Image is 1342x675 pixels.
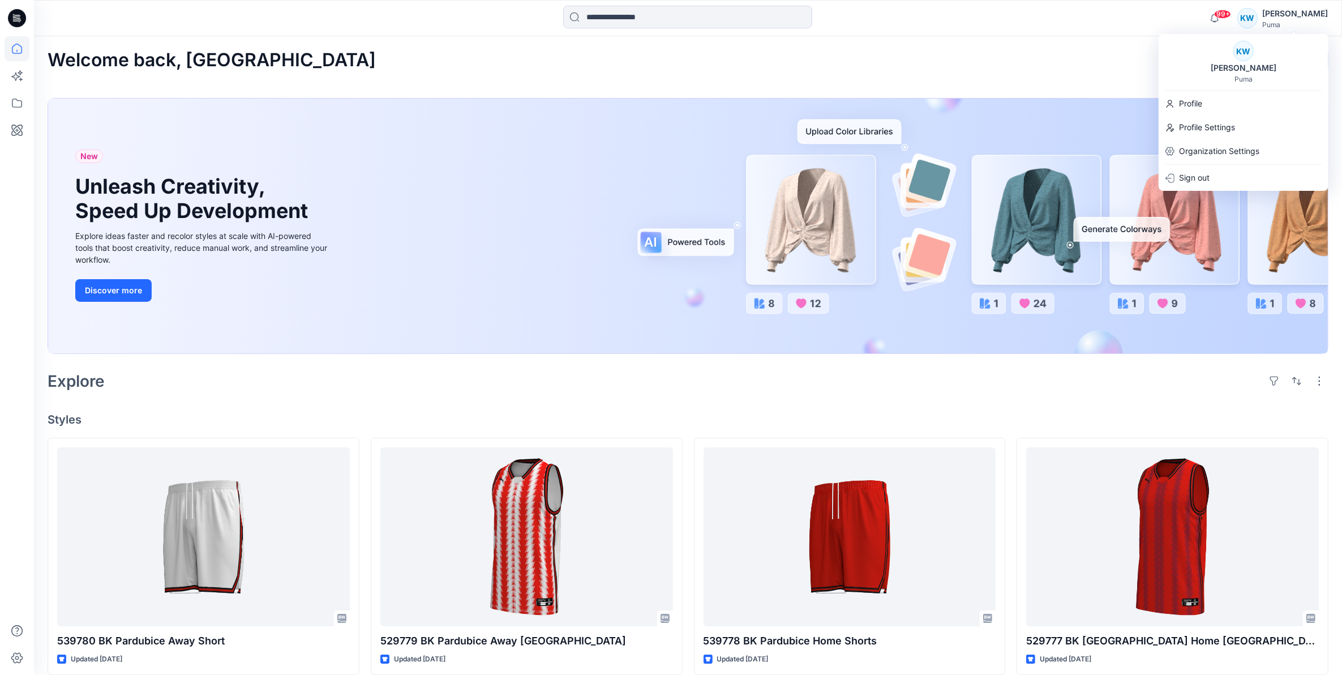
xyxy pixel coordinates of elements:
div: Explore ideas faster and recolor styles at scale with AI-powered tools that boost creativity, red... [75,230,330,266]
p: Updated [DATE] [394,653,445,665]
p: Updated [DATE] [717,653,769,665]
p: 529779 BK Pardubice Away [GEOGRAPHIC_DATA] [380,633,673,649]
a: Discover more [75,279,330,302]
a: 539778 BK Pardubice Home Shorts [704,447,996,627]
a: 529777 BK Pardubice Home Jersey [1026,447,1319,627]
h4: Styles [48,413,1328,426]
p: 529777 BK [GEOGRAPHIC_DATA] Home [GEOGRAPHIC_DATA] [1026,633,1319,649]
span: New [80,149,98,163]
a: 539780 BK Pardubice Away Short [57,447,350,627]
div: KW [1237,8,1258,28]
p: 539780 BK Pardubice Away Short [57,633,350,649]
p: Updated [DATE] [1040,653,1091,665]
span: 99+ [1214,10,1231,19]
div: KW [1233,41,1254,61]
p: Organization Settings [1179,140,1259,162]
a: Profile [1159,93,1328,114]
div: Puma [1262,20,1328,29]
a: 529779 BK Pardubice Away Jersey [380,447,673,627]
button: Discover more [75,279,152,302]
div: Puma [1234,75,1253,83]
div: [PERSON_NAME] [1262,7,1328,20]
a: Organization Settings [1159,140,1328,162]
p: Profile Settings [1179,117,1235,138]
a: Profile Settings [1159,117,1328,138]
p: 539778 BK Pardubice Home Shorts [704,633,996,649]
div: [PERSON_NAME] [1204,61,1283,75]
p: Updated [DATE] [71,653,122,665]
h1: Unleash Creativity, Speed Up Development [75,174,313,223]
h2: Explore [48,372,105,390]
h2: Welcome back, [GEOGRAPHIC_DATA] [48,50,376,71]
p: Sign out [1179,167,1210,189]
p: Profile [1179,93,1202,114]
